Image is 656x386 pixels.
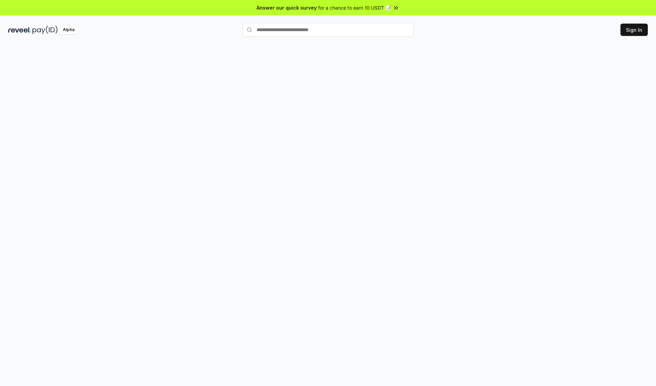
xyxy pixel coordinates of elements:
span: Answer our quick survey [257,4,317,11]
div: Alpha [59,26,78,34]
img: reveel_dark [8,26,31,34]
img: pay_id [32,26,58,34]
button: Sign In [620,24,648,36]
span: for a chance to earn 10 USDT 📝 [318,4,391,11]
